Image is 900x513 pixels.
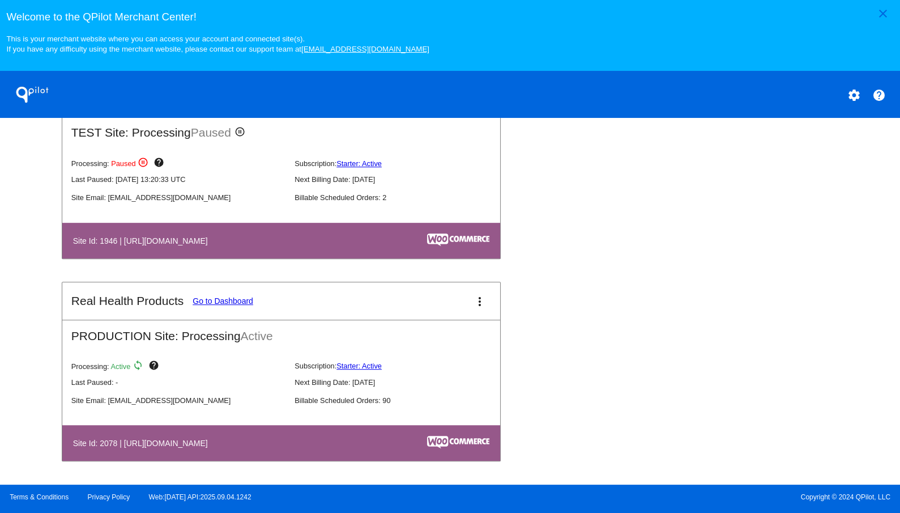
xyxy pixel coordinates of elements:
[295,396,509,405] p: Billable Scheduled Orders: 90
[71,175,285,184] p: Last Paused: [DATE] 13:20:33 UTC
[149,493,251,501] a: Web:[DATE] API:2025.09.04.1242
[153,157,167,171] mat-icon: help
[71,157,285,171] p: Processing:
[6,35,429,53] small: This is your merchant website where you can access your account and connected site(s). If you hav...
[847,88,860,102] mat-icon: settings
[71,396,285,405] p: Site Email: [EMAIL_ADDRESS][DOMAIN_NAME]
[138,157,151,171] mat-icon: pause_circle_outline
[234,126,248,140] mat-icon: pause_circle_outline
[6,11,893,23] h3: Welcome to the QPilot Merchant Center!
[71,378,285,387] p: Last Paused: -
[111,159,135,168] span: Paused
[73,439,214,448] h4: Site Id: 2078 | [URL][DOMAIN_NAME]
[62,320,500,343] h2: PRODUCTION Site: Processing
[295,175,509,184] p: Next Billing Date: [DATE]
[133,360,146,374] mat-icon: sync
[336,362,382,370] a: Starter: Active
[295,362,509,370] p: Subscription:
[295,159,509,168] p: Subscription:
[241,329,273,342] span: Active
[111,362,131,370] span: Active
[872,88,886,102] mat-icon: help
[148,360,161,374] mat-icon: help
[427,436,489,448] img: c53aa0e5-ae75-48aa-9bee-956650975ee5
[295,378,509,387] p: Next Billing Date: [DATE]
[876,7,890,20] mat-icon: close
[73,236,214,245] h4: Site Id: 1946 | [URL][DOMAIN_NAME]
[191,126,231,139] span: Paused
[88,493,130,501] a: Privacy Policy
[295,193,509,202] p: Billable Scheduled Orders: 2
[71,193,285,202] p: Site Email: [EMAIL_ADDRESS][DOMAIN_NAME]
[301,45,429,53] a: [EMAIL_ADDRESS][DOMAIN_NAME]
[71,360,285,374] p: Processing:
[10,83,55,106] h1: QPilot
[10,493,69,501] a: Terms & Conditions
[193,296,253,306] a: Go to Dashboard
[473,295,487,308] mat-icon: more_vert
[336,159,382,168] a: Starter: Active
[62,117,500,140] h2: TEST Site: Processing
[71,294,184,308] h2: Real Health Products
[427,234,489,246] img: c53aa0e5-ae75-48aa-9bee-956650975ee5
[460,493,890,501] span: Copyright © 2024 QPilot, LLC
